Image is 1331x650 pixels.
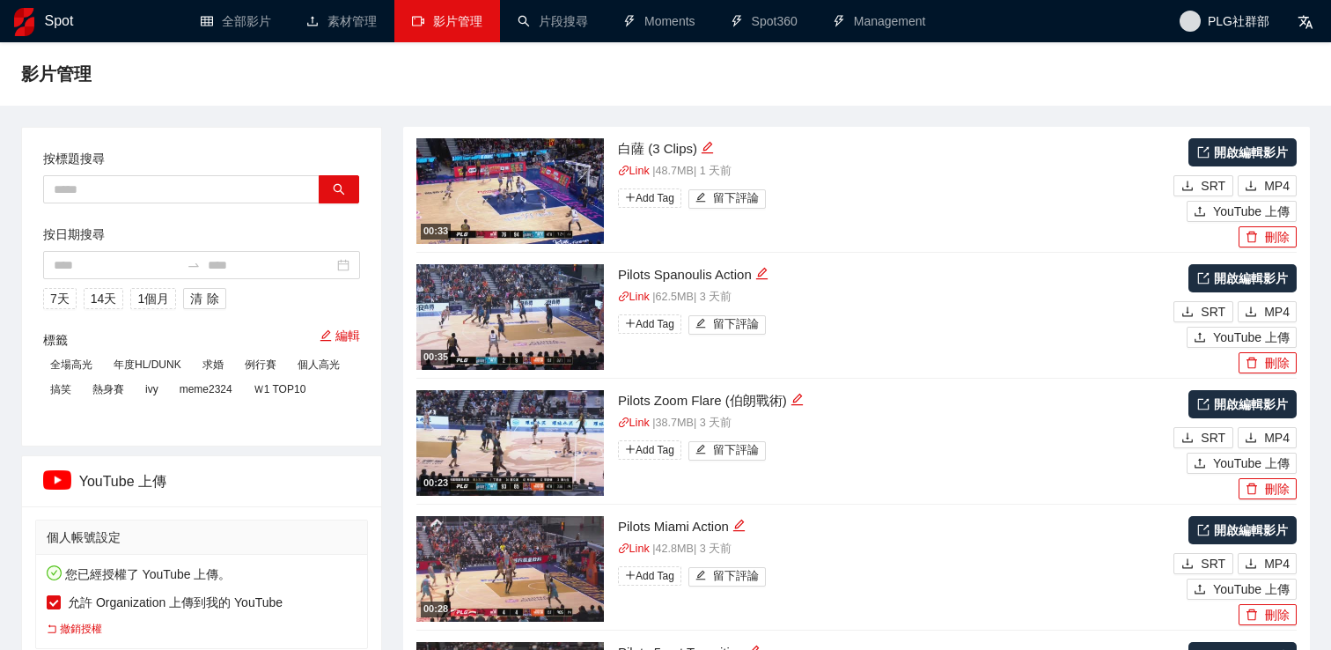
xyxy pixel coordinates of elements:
[1245,432,1257,446] span: download
[21,60,92,88] span: 影片管理
[1238,553,1297,574] button: downloadMP4
[183,288,226,309] button: 清除
[618,291,629,302] span: link
[618,440,681,460] span: Add Tag
[43,380,78,399] span: 搞笑
[1197,146,1210,159] span: export
[695,192,707,205] span: edit
[1245,558,1257,572] span: download
[618,188,681,208] span: Add Tag
[1213,454,1290,473] span: YouTube 上傳
[688,567,767,587] button: edit留下評論
[416,390,604,496] img: bdf7f4a7-ae74-4988-a96c-53cace7068f3.jpg
[1213,202,1290,221] span: YouTube 上傳
[416,264,604,370] img: ef04fb03-cba6-4460-a12e-5b380802b582.jpg
[618,289,1169,307] p: | 62.5 MB | 3 天前
[47,521,357,554] div: 個人帳號設定
[618,163,1169,181] p: | 48.7 MB | 1 天前
[416,516,604,622] img: dcaa9d07-6847-4f0a-8e47-3c40cb638eef.jpg
[618,417,629,428] span: link
[47,621,102,638] a: 撤銷授權
[1239,226,1297,247] button: delete刪除
[1246,357,1258,371] span: delete
[1187,453,1297,474] button: uploadYouTube 上傳
[187,258,201,272] span: swap-right
[701,141,714,154] span: edit
[1201,428,1225,447] span: SRT
[1239,604,1297,625] button: delete刪除
[1213,580,1290,599] span: YouTube 上傳
[618,314,681,334] span: Add Tag
[319,175,359,203] button: search
[320,329,332,342] span: edit
[412,15,424,27] span: video-camera
[1264,302,1290,321] span: MP4
[238,355,283,374] span: 例行賽
[625,192,636,203] span: plus
[1245,180,1257,194] span: download
[47,565,357,638] div: 您已經授權了 YouTube 上傳。
[618,415,1169,432] p: | 38.7 MB | 3 天前
[1264,428,1290,447] span: MP4
[1173,553,1233,574] button: downloadSRT
[732,519,746,532] span: edit
[1181,432,1194,446] span: download
[1187,327,1297,348] button: uploadYouTube 上傳
[618,165,629,176] span: link
[1181,306,1194,320] span: download
[1264,554,1290,573] span: MP4
[433,14,482,28] span: 影片管理
[1173,301,1233,322] button: downloadSRT
[130,288,176,309] button: 1個月
[732,516,746,537] div: 編輯
[246,380,313,399] span: Ｗ1 TOP10
[755,264,768,285] div: 編輯
[618,390,1169,411] div: Pilots Zoom Flare (伯朗戰術)
[688,315,767,335] button: edit留下評論
[1246,231,1258,245] span: delete
[791,393,804,406] span: edit
[1194,205,1206,219] span: upload
[306,14,377,28] a: upload素材管理
[688,441,767,461] button: edit留下評論
[47,624,57,634] span: rollback
[43,470,71,490] img: ipTCn+eVMsQAAAAASUVORK5CYII=
[43,355,99,374] span: 全場高光
[1188,390,1297,418] a: 開啟編輯影片
[1194,583,1206,597] span: upload
[43,288,77,309] button: 7天
[1173,175,1233,196] button: downloadSRT
[1238,427,1297,448] button: downloadMP4
[618,165,650,177] a: linkLink
[618,516,1169,537] div: Pilots Miami Action
[1246,483,1258,497] span: delete
[1238,175,1297,196] button: downloadMP4
[107,355,188,374] span: 年度HL/DUNK
[1201,302,1225,321] span: SRT
[1188,138,1297,166] a: 開啟編輯影片
[1197,398,1210,410] span: export
[85,380,131,399] span: 熱身賽
[1201,554,1225,573] span: SRT
[1245,306,1257,320] span: download
[43,149,105,168] label: 按標題搜尋
[1173,427,1233,448] button: downloadSRT
[91,289,105,308] span: 14
[755,267,768,280] span: edit
[421,476,451,491] div: 00:23
[618,543,629,554] span: link
[695,444,707,457] span: edit
[50,289,57,308] span: 7
[625,570,636,580] span: plus
[290,355,347,374] span: 個人高光
[625,318,636,329] span: plus
[61,593,290,612] span: 允許 Organization 上傳到我的 YouTube
[320,329,360,343] a: 編輯
[1188,264,1297,292] a: 開啟編輯影片
[1181,180,1194,194] span: download
[1239,352,1297,373] button: delete刪除
[618,417,650,429] a: linkLink
[421,602,451,617] div: 00:28
[138,380,165,399] span: ivy
[173,380,239,399] span: meme2324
